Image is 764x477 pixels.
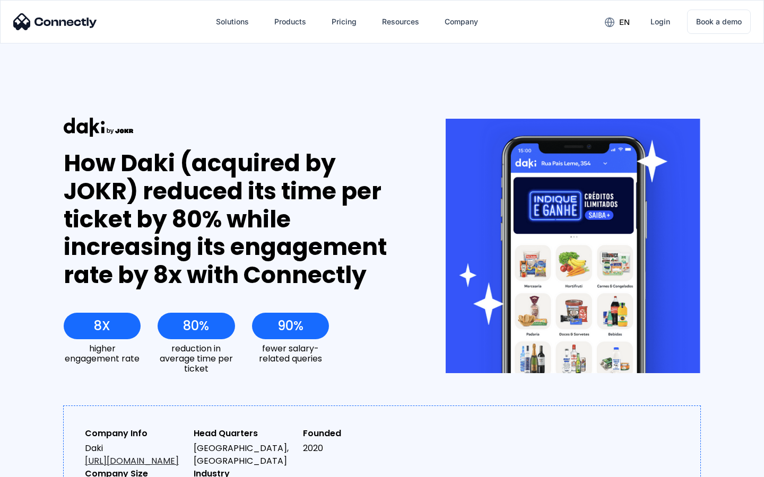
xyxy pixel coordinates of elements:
aside: Language selected: English [11,458,64,473]
div: fewer salary-related queries [252,343,329,364]
div: Solutions [216,14,249,29]
div: en [619,15,630,30]
div: 8X [94,319,110,333]
div: 2020 [303,442,403,455]
div: Daki [85,442,185,467]
div: Company Info [85,427,185,440]
img: Connectly Logo [13,13,97,30]
div: Founded [303,427,403,440]
div: Pricing [332,14,357,29]
div: reduction in average time per ticket [158,343,235,374]
div: [GEOGRAPHIC_DATA], [GEOGRAPHIC_DATA] [194,442,294,467]
div: Products [274,14,306,29]
a: Login [642,9,679,34]
div: 90% [277,319,303,333]
div: Head Quarters [194,427,294,440]
a: Book a demo [687,10,751,34]
div: Resources [382,14,419,29]
div: Login [650,14,670,29]
div: 80% [183,319,209,333]
div: Company [445,14,478,29]
a: [URL][DOMAIN_NAME] [85,455,179,467]
a: Pricing [323,9,365,34]
div: How Daki (acquired by JOKR) reduced its time per ticket by 80% while increasing its engagement ra... [64,149,407,289]
div: higher engagement rate [64,343,141,364]
ul: Language list [21,458,64,473]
